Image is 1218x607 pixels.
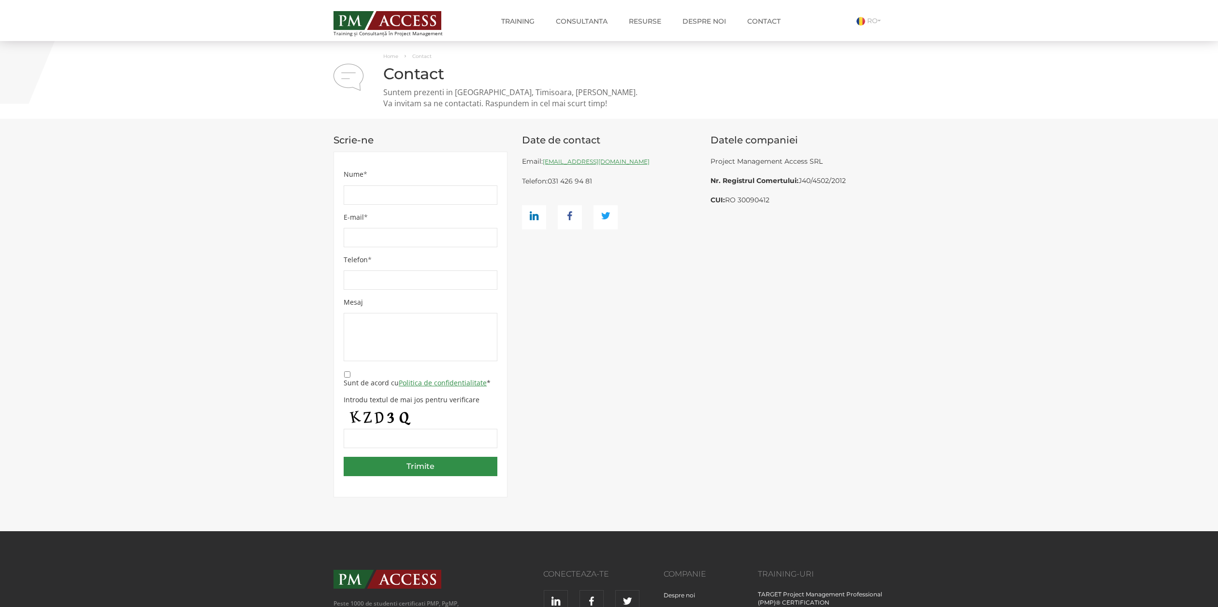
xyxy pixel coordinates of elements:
[333,31,461,36] span: Training și Consultanță în Project Management
[710,152,884,210] div: Project Management Access SRL J40/4502/2012 RO 30090412
[333,65,884,82] h1: Contact
[740,12,788,31] a: Contact
[333,570,441,589] img: PMAccess
[344,457,497,476] input: Trimite
[675,12,733,31] a: Despre noi
[710,176,798,185] b: Nr. Registrul Comertului:
[710,133,884,147] p: Datele companiei
[344,170,367,179] label: Nume
[856,17,865,26] img: Romana
[494,12,542,31] a: Training
[383,53,398,59] a: Home
[333,87,884,109] p: Suntem prezenti in [GEOGRAPHIC_DATA], Timisoara, [PERSON_NAME]. Va invitam sa ne contactati. Rasp...
[622,12,668,31] a: Resurse
[548,177,592,185] a: 031 426 94 81
[344,395,479,404] label: Introdu textul de mai jos pentru verificare
[344,298,363,307] label: Mesaj
[333,8,461,36] a: Training și Consultanță în Project Management
[758,570,885,579] h3: Training-uri
[344,255,372,264] label: Telefon
[522,152,696,229] div: Email: Telefon:
[344,378,491,388] label: Sunt de acord cu *
[522,133,696,147] p: Date de contact
[543,158,650,165] a: [EMAIL_ADDRESS][DOMAIN_NAME]
[333,64,363,91] img: contact.png
[710,196,725,204] b: CUI:
[856,16,884,25] a: RO
[412,53,432,59] span: Contact
[399,378,487,387] a: Politica de confidentialitate
[549,12,615,31] a: Consultanta
[664,570,743,579] h3: Companie
[333,133,507,147] p: Scrie-ne
[333,11,441,30] img: PM ACCESS - Echipa traineri si consultanti certificati PMP: Narciss Popescu, Mihai Olaru, Monica ...
[475,570,609,579] h3: Conecteaza-te
[344,213,368,222] label: E-mail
